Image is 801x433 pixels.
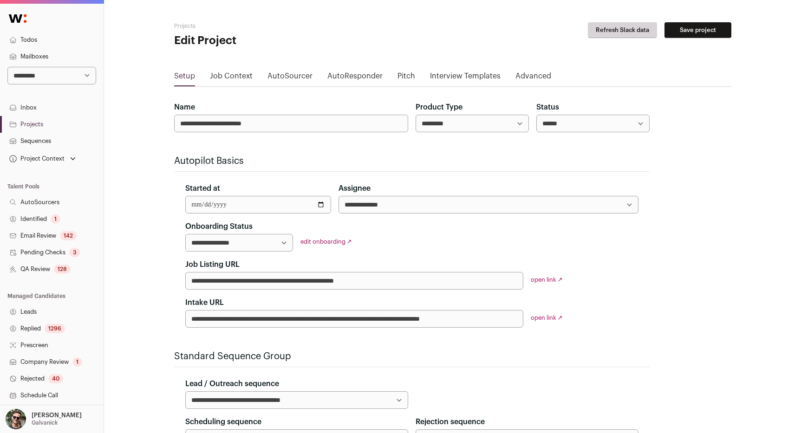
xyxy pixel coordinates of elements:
button: Save project [664,22,731,38]
label: Rejection sequence [416,416,485,427]
div: 1296 [45,324,65,333]
button: Open dropdown [7,152,78,165]
div: 1 [72,357,82,367]
p: [PERSON_NAME] [32,412,82,419]
a: Job Context [210,71,253,85]
label: Onboarding Status [185,221,253,232]
label: Intake URL [185,297,224,308]
h2: Autopilot Basics [174,155,650,168]
p: Galvanick [32,419,58,427]
a: Setup [174,71,195,85]
img: Wellfound [4,9,32,28]
a: edit onboarding ↗ [300,239,352,245]
label: Status [536,102,559,113]
div: 40 [48,374,63,383]
label: Started at [185,183,220,194]
a: Advanced [515,71,551,85]
a: AutoSourcer [267,71,313,85]
div: 3 [69,248,80,257]
a: Pitch [397,71,415,85]
button: Open dropdown [4,409,84,429]
h2: Standard Sequence Group [174,350,650,363]
label: Name [174,102,195,113]
label: Lead / Outreach sequence [185,378,279,389]
label: Job Listing URL [185,259,240,270]
button: Refresh Slack data [588,22,657,38]
label: Assignee [339,183,371,194]
div: 1 [51,214,60,224]
a: Interview Templates [430,71,501,85]
a: open link ↗ [531,277,563,283]
div: 128 [54,265,71,274]
img: 1635949-medium_jpg [6,409,26,429]
label: Scheduling sequence [185,416,261,427]
h2: Projects [174,22,360,30]
label: Product Type [416,102,462,113]
div: 142 [60,231,77,240]
h1: Edit Project [174,33,360,48]
a: open link ↗ [531,315,563,321]
div: Project Context [7,155,65,162]
a: AutoResponder [327,71,383,85]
